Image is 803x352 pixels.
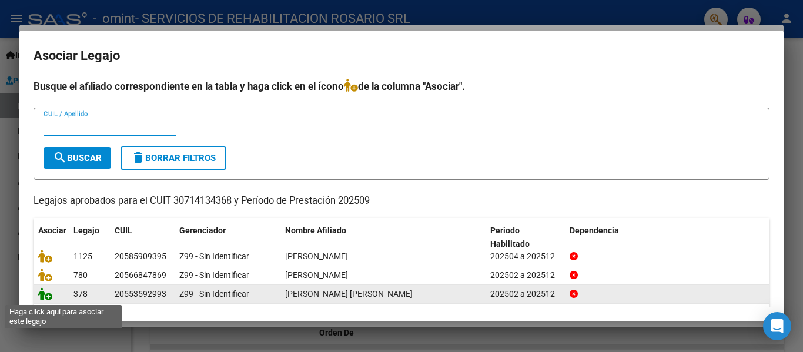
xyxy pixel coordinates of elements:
[34,45,769,67] h2: Asociar Legajo
[570,226,619,235] span: Dependencia
[179,252,249,261] span: Z99 - Sin Identificar
[490,250,560,263] div: 202504 a 202512
[280,218,486,257] datatable-header-cell: Nombre Afiliado
[490,269,560,282] div: 202502 a 202512
[73,289,88,299] span: 378
[69,218,110,257] datatable-header-cell: Legajo
[115,269,166,282] div: 20566847869
[44,147,111,169] button: Buscar
[486,218,565,257] datatable-header-cell: Periodo Habilitado
[490,226,530,249] span: Periodo Habilitado
[73,270,88,280] span: 780
[34,194,769,209] p: Legajos aprobados para el CUIT 30714134368 y Período de Prestación 202509
[110,218,175,257] datatable-header-cell: CUIL
[285,289,413,299] span: ORTIZ CABRAL JUAN MARTIN
[175,218,280,257] datatable-header-cell: Gerenciador
[115,250,166,263] div: 20585909395
[53,153,102,163] span: Buscar
[115,287,166,301] div: 20553592993
[179,289,249,299] span: Z99 - Sin Identificar
[115,306,166,320] div: 20547660448
[179,226,226,235] span: Gerenciador
[73,226,99,235] span: Legajo
[285,226,346,235] span: Nombre Afiliado
[121,146,226,170] button: Borrar Filtros
[285,270,348,280] span: LUDUEÑA LEON ESTEBAN
[38,226,66,235] span: Asociar
[34,79,769,94] h4: Busque el afiliado correspondiente en la tabla y haga click en el ícono de la columna "Asociar".
[179,270,249,280] span: Z99 - Sin Identificar
[285,252,348,261] span: GORDILLO TOBIAS
[490,306,560,320] div: 202501 a 202512
[115,226,132,235] span: CUIL
[763,312,791,340] div: Open Intercom Messenger
[73,252,92,261] span: 1125
[565,218,770,257] datatable-header-cell: Dependencia
[131,153,216,163] span: Borrar Filtros
[490,287,560,301] div: 202502 a 202512
[53,150,67,165] mat-icon: search
[131,150,145,165] mat-icon: delete
[34,218,69,257] datatable-header-cell: Asociar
